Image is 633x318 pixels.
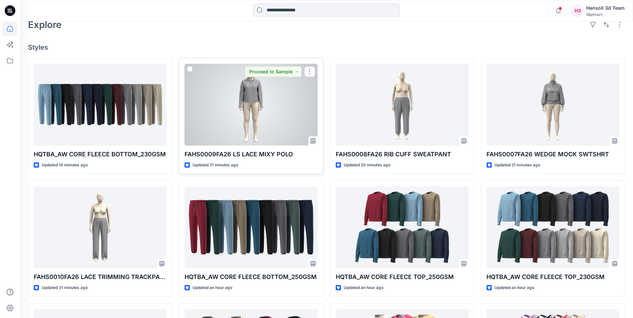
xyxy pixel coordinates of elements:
p: FAHS0008FA26 RIB CUFF SWEATPANT [336,150,468,159]
p: HQTBA_AW CORE FLEECE BOTTOM_250GSM [185,272,317,282]
p: Updated 21 minutes ago [495,162,540,169]
a: HQTBA_AW CORE FLEECE BOTTOM_230GSM [34,64,167,145]
p: Updated 31 minutes ago [42,284,88,291]
a: FAHS0007FA26 WEDGE MOCK SWTSHRT [487,64,619,145]
p: HQTBA_AW CORE FLEECE TOP_250GSM [336,272,468,282]
a: HQTBA_AW CORE FLEECE BOTTOM_250GSM [185,186,317,268]
p: Updated an hour ago [495,284,534,291]
p: Updated an hour ago [344,284,383,291]
h2: Explore [28,19,62,30]
p: Updated an hour ago [193,284,232,291]
div: H3 [572,5,584,17]
p: FAHS0009FA26 LS LACE MIXY POLO [185,150,317,159]
p: Updated 21 minutes ago [193,162,238,169]
p: HQTBA_AW CORE FLEECE BOTTOM_230GSM [34,150,167,159]
a: HQTBA_AW CORE FLEECE TOP_230GSM [487,186,619,268]
p: Updated 20 minutes ago [344,162,390,169]
a: FAHS0008FA26 RIB CUFF SWEATPANT [336,64,468,145]
p: FAHS0007FA26 WEDGE MOCK SWTSHRT [487,150,619,159]
a: HQTBA_AW CORE FLEECE TOP_250GSM [336,186,468,268]
h4: Styles [28,43,625,51]
div: Hansoll 3d Team [586,4,625,12]
a: FAHS0009FA26 LS LACE MIXY POLO [185,64,317,145]
p: HQTBA_AW CORE FLEECE TOP_230GSM [487,272,619,282]
div: Walmart [586,12,625,17]
a: FAHS0010FA26 LACE TRIMMING TRACKPANT [34,186,167,268]
p: FAHS0010FA26 LACE TRIMMING TRACKPANT [34,272,167,282]
p: Updated 14 minutes ago [42,162,88,169]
